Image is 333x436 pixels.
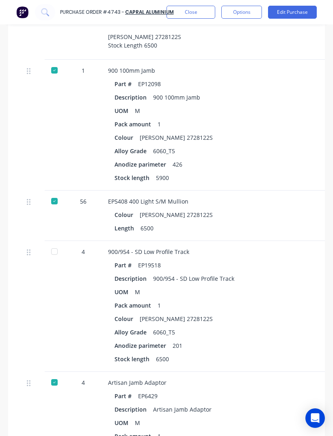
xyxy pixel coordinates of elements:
div: UOM [115,417,135,429]
div: Artisan Jamb Adaptor [153,403,212,415]
div: Pack amount [115,299,158,311]
div: Description [115,91,153,103]
div: 6500 [141,222,154,234]
button: Options [221,6,262,19]
div: Length [115,222,141,234]
div: Open Intercom Messenger [305,408,325,428]
div: 201 [173,340,182,351]
div: M [135,417,140,429]
div: 426 [173,158,182,170]
div: EP12098 [138,78,161,90]
button: Edit Purchase [268,6,317,19]
div: M [135,105,140,117]
div: Pack amount [115,118,158,130]
button: Close [166,6,215,19]
div: Alloy Grade [115,145,153,157]
div: Colour [115,209,140,221]
div: 6060_T5 [153,145,175,157]
div: [PERSON_NAME] 2728122S [140,132,213,143]
div: 5900 [156,172,169,184]
div: EP19518 [138,259,161,271]
div: 56 [71,197,95,206]
div: Description [115,273,153,284]
div: 1 [158,299,161,311]
div: Part # [115,78,138,90]
div: Description [115,403,153,415]
div: Anodize parimeter [115,340,173,351]
div: Stock length [115,353,156,365]
div: Colour [115,313,140,325]
div: UOM [115,105,135,117]
img: Factory [16,6,28,18]
div: UOM [115,286,135,298]
div: M [135,286,140,298]
div: Alloy Grade [115,326,153,338]
div: Stock length [115,172,156,184]
a: Capral Aluminium [125,9,174,15]
div: 1 [158,118,161,130]
div: 900 100mm Jamb [153,91,200,103]
div: 1 [71,66,95,75]
div: Purchase Order #4743 - [60,9,124,16]
div: 4 [71,247,95,256]
div: Colour [115,132,140,143]
div: 900/954 - SD Low Profile Track [153,273,234,284]
div: 6060_T5 [153,326,175,338]
div: Part # [115,390,138,402]
div: EP6429 [138,390,158,402]
div: [PERSON_NAME] 2728122S [140,313,213,325]
div: 6500 [156,353,169,365]
div: Anodize parimeter [115,158,173,170]
div: [PERSON_NAME] 2728122S [140,209,213,221]
div: 4 [71,378,95,387]
div: Part # [115,259,138,271]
